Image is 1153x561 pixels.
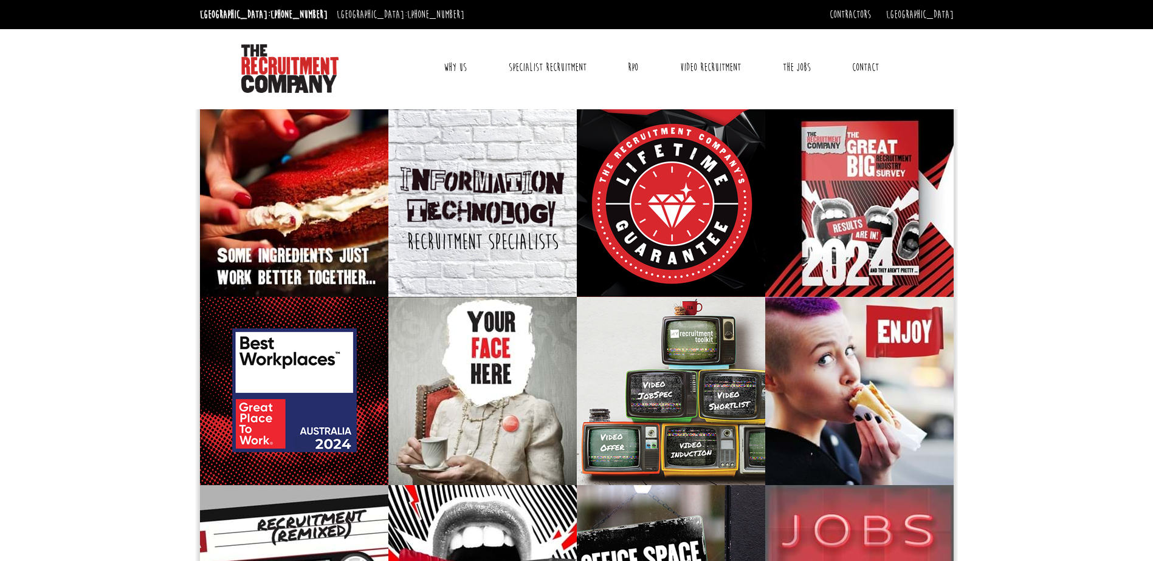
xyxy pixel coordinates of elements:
[843,52,888,83] a: Contact
[619,52,647,83] a: RPO
[500,52,596,83] a: Specialist Recruitment
[671,52,750,83] a: Video Recruitment
[774,52,820,83] a: The Jobs
[435,52,476,83] a: Why Us
[241,44,339,93] img: The Recruitment Company
[407,8,464,21] a: [PHONE_NUMBER]
[886,8,954,21] a: [GEOGRAPHIC_DATA]
[270,8,328,21] a: [PHONE_NUMBER]
[197,5,331,24] li: [GEOGRAPHIC_DATA]:
[334,5,467,24] li: [GEOGRAPHIC_DATA]:
[830,8,871,21] a: Contractors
